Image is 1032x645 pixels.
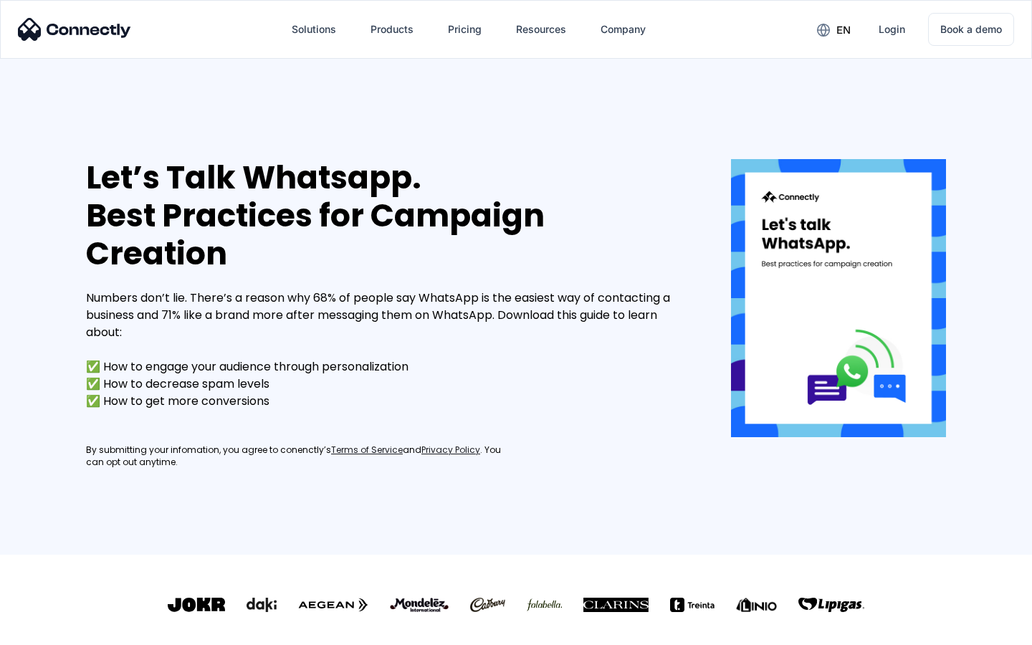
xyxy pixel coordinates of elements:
div: Resources [516,19,566,39]
ul: Language list [29,620,86,640]
aside: Language selected: English [14,620,86,640]
a: Privacy Policy [421,444,480,457]
a: Pricing [436,12,493,47]
a: Login [867,12,917,47]
img: Connectly Logo [18,18,131,41]
div: Numbers don’t lie. There’s a reason why 68% of people say WhatsApp is the easiest way of contacti... [86,290,688,410]
div: Pricing [448,19,482,39]
div: By submitting your infomation, you agree to conenctly’s and . You can opt out anytime. [86,444,516,469]
div: Products [371,19,414,39]
div: Company [601,19,646,39]
div: en [836,20,851,40]
div: Login [879,19,905,39]
a: Terms of Service [331,444,403,457]
div: Solutions [292,19,336,39]
div: Let’s Talk Whatsapp. Best Practices for Campaign Creation [86,159,688,272]
a: Book a demo [928,13,1014,46]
